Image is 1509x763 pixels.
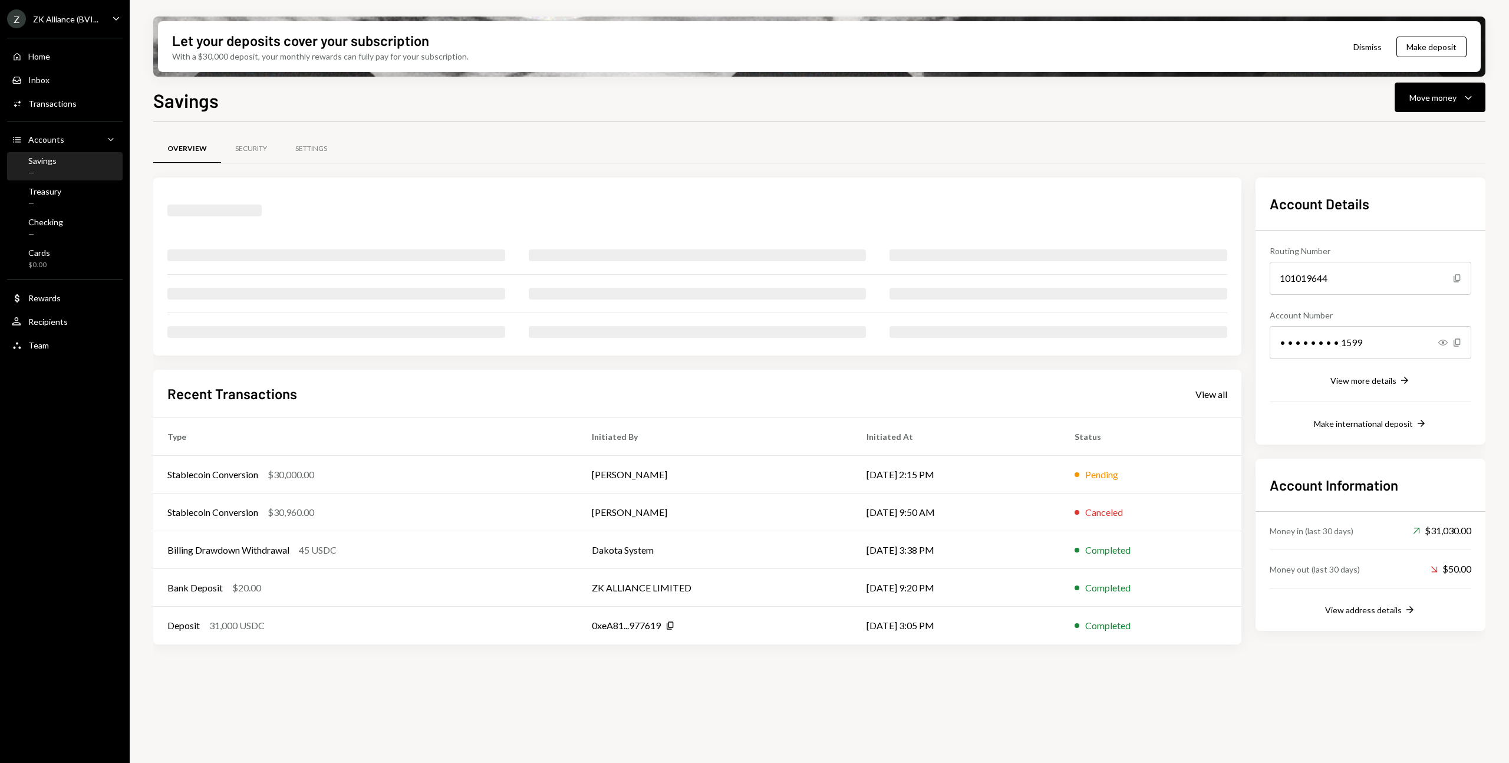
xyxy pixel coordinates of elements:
[167,619,200,633] div: Deposit
[852,569,1060,607] td: [DATE] 9:20 PM
[578,494,852,531] td: [PERSON_NAME]
[28,51,50,61] div: Home
[28,199,61,209] div: —
[1325,604,1416,617] button: View address details
[167,468,258,482] div: Stablecoin Conversion
[1339,33,1396,61] button: Dismiss
[7,287,123,308] a: Rewards
[1270,475,1471,495] h2: Account Information
[268,505,314,519] div: $30,960.00
[1195,389,1227,400] div: View all
[852,607,1060,644] td: [DATE] 3:05 PM
[578,418,852,456] th: Initiated By
[209,619,265,633] div: 31,000 USDC
[28,260,50,270] div: $0.00
[1270,525,1353,537] div: Money in (last 30 days)
[28,217,63,227] div: Checking
[852,456,1060,494] td: [DATE] 2:15 PM
[852,494,1060,531] td: [DATE] 9:50 AM
[1270,326,1471,359] div: • • • • • • • • 1599
[28,168,57,178] div: —
[578,531,852,569] td: Dakota System
[28,186,61,196] div: Treasury
[28,156,57,166] div: Savings
[28,75,50,85] div: Inbox
[28,317,68,327] div: Recipients
[28,98,77,108] div: Transactions
[172,50,469,63] div: With a $30,000 deposit, your monthly rewards can fully pay for your subscription.
[299,543,337,557] div: 45 USDC
[7,69,123,90] a: Inbox
[153,134,221,164] a: Overview
[1060,418,1241,456] th: Status
[1314,419,1413,429] div: Make international deposit
[28,340,49,350] div: Team
[1395,83,1485,112] button: Move money
[1085,619,1131,633] div: Completed
[167,543,289,557] div: Billing Drawdown Withdrawal
[1314,417,1427,430] button: Make international deposit
[1085,505,1123,519] div: Canceled
[167,581,223,595] div: Bank Deposit
[7,183,123,211] a: Treasury—
[28,229,63,239] div: —
[1270,563,1360,575] div: Money out (last 30 days)
[1270,262,1471,295] div: 101019644
[1085,468,1118,482] div: Pending
[1270,309,1471,321] div: Account Number
[7,213,123,242] a: Checking—
[1195,387,1227,400] a: View all
[281,134,341,164] a: Settings
[295,144,327,154] div: Settings
[235,144,267,154] div: Security
[28,134,64,144] div: Accounts
[153,88,219,112] h1: Savings
[1330,374,1411,387] button: View more details
[7,311,123,332] a: Recipients
[7,93,123,114] a: Transactions
[852,531,1060,569] td: [DATE] 3:38 PM
[28,248,50,258] div: Cards
[1270,245,1471,257] div: Routing Number
[7,152,123,180] a: Savings—
[1409,91,1457,104] div: Move money
[592,619,661,633] div: 0xeA81...977619
[172,31,429,50] div: Let your deposits cover your subscription
[1396,37,1467,57] button: Make deposit
[1085,581,1131,595] div: Completed
[1413,524,1471,538] div: $31,030.00
[7,9,26,28] div: Z
[167,144,207,154] div: Overview
[167,505,258,519] div: Stablecoin Conversion
[7,334,123,356] a: Team
[153,418,578,456] th: Type
[7,129,123,150] a: Accounts
[7,244,123,272] a: Cards$0.00
[1085,543,1131,557] div: Completed
[852,418,1060,456] th: Initiated At
[28,293,61,303] div: Rewards
[1325,605,1402,615] div: View address details
[578,569,852,607] td: ZK ALLIANCE LIMITED
[167,384,297,403] h2: Recent Transactions
[1330,376,1396,386] div: View more details
[578,456,852,494] td: [PERSON_NAME]
[1431,562,1471,576] div: $50.00
[7,45,123,67] a: Home
[1270,194,1471,213] h2: Account Details
[221,134,281,164] a: Security
[33,14,98,24] div: ZK Alliance (BVI...
[232,581,261,595] div: $20.00
[268,468,314,482] div: $30,000.00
